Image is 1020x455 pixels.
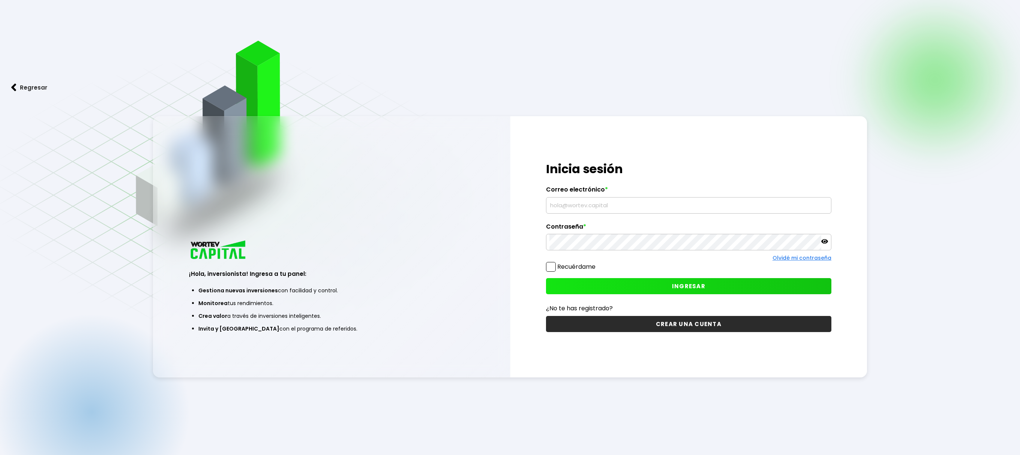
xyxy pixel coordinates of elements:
[198,312,227,320] span: Crea valor
[546,316,831,332] button: CREAR UNA CUENTA
[546,186,831,197] label: Correo electrónico
[198,287,278,294] span: Gestiona nuevas inversiones
[672,282,705,290] span: INGRESAR
[198,325,279,332] span: Invita y [GEOGRAPHIC_DATA]
[189,239,248,262] img: logo_wortev_capital
[11,84,16,91] img: flecha izquierda
[557,262,595,271] label: Recuérdame
[198,322,465,335] li: con el programa de referidos.
[198,299,228,307] span: Monitorea
[772,254,831,262] a: Olvidé mi contraseña
[546,223,831,234] label: Contraseña
[546,278,831,294] button: INGRESAR
[546,160,831,178] h1: Inicia sesión
[546,304,831,332] a: ¿No te has registrado?CREAR UNA CUENTA
[546,304,831,313] p: ¿No te has registrado?
[198,284,465,297] li: con facilidad y control.
[549,198,828,213] input: hola@wortev.capital
[198,297,465,310] li: tus rendimientos.
[189,269,474,278] h3: ¡Hola, inversionista! Ingresa a tu panel:
[198,310,465,322] li: a través de inversiones inteligentes.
